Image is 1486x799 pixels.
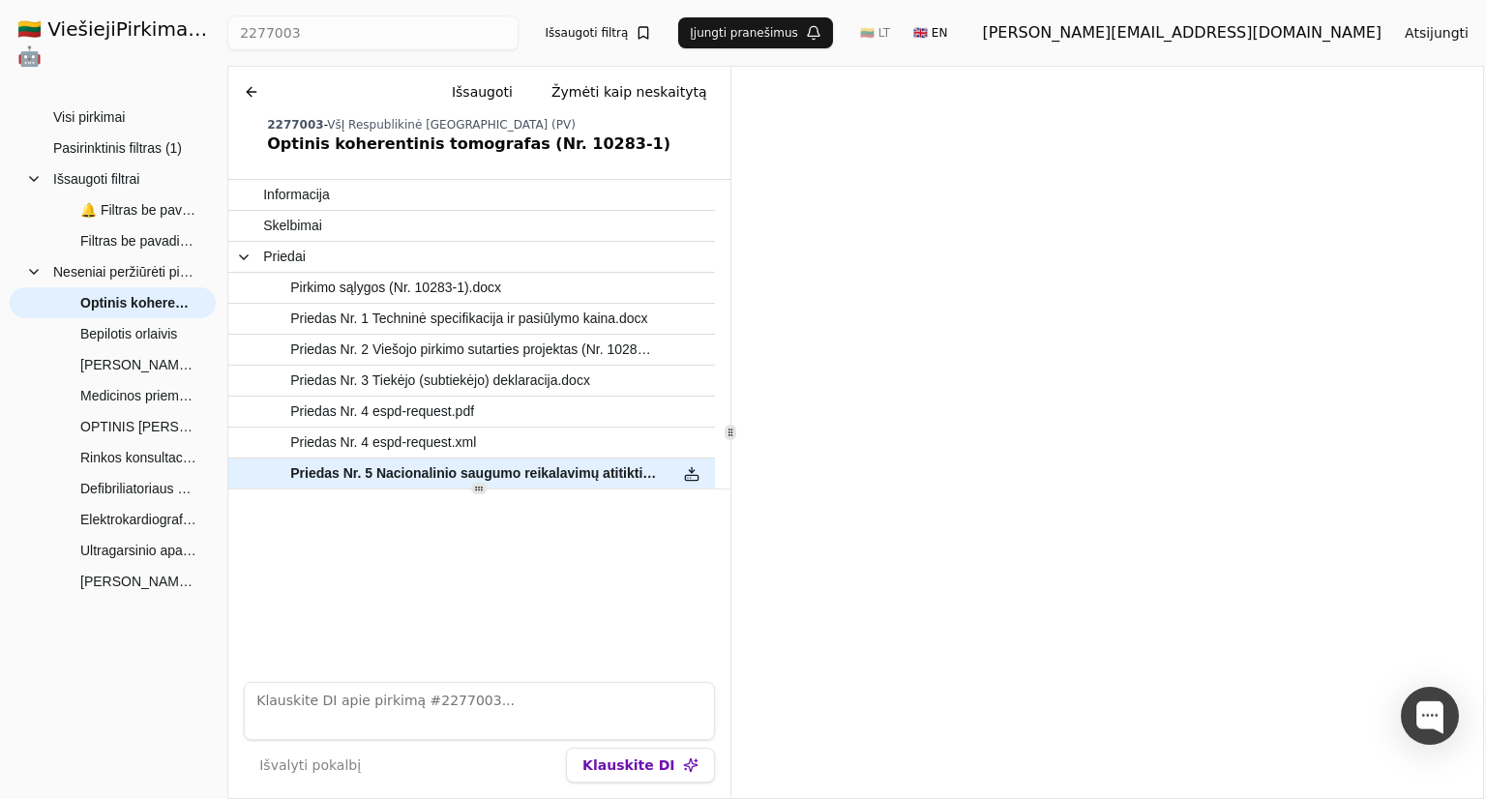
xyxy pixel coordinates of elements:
[80,412,196,441] span: OPTINIS [PERSON_NAME] (Atviras konkursas)
[566,748,714,783] button: Klauskite DI
[327,118,576,132] span: VšĮ Respublikinė [GEOGRAPHIC_DATA] (PV)
[290,398,474,426] span: Priedas Nr. 4 espd-request.pdf
[267,117,722,133] div: -
[263,181,329,209] span: Informacija
[193,17,223,41] strong: .AI
[290,367,590,395] span: Priedas Nr. 3 Tiekėjo (subtiekėjo) deklaracija.docx
[678,17,833,48] button: Įjungti pranešimus
[436,74,528,109] button: Išsaugoti
[80,567,196,596] span: [PERSON_NAME] konsultacija dėl ultragarsinio aparato daviklio pirkimo
[80,536,196,565] span: Ultragarsinio aparto daviklio pirkimas, supaprastintas pirkimas
[290,336,658,364] span: Priedas Nr. 2 Viešojo pirkimo sutarties projektas (Nr. 10283-1).docx
[902,17,959,48] button: 🇬🇧 EN
[80,474,196,503] span: Defibriliatoriaus pirkimas
[53,257,196,286] span: Neseniai peržiūrėti pirkimai
[80,381,196,410] span: Medicinos priemonės (Skelbiama apklausa)
[80,350,196,379] span: [PERSON_NAME] konsultacija dėl medicininės įrangos (fundus kameros)
[80,288,196,317] span: Optinis koherentinis tomografas (Nr. 10283-1)
[263,243,306,271] span: Priedai
[534,17,664,48] button: Išsaugoti filtrą
[227,15,518,50] input: Greita paieška...
[53,133,182,163] span: Pasirinktinis filtras (1)
[80,443,196,472] span: Rinkos konsultacija dėl Fizioterapijos ir medicinos įrangos
[80,226,196,255] span: Filtras be pavadinimo
[290,274,501,302] span: Pirkimo sąlygos (Nr. 10283-1).docx
[263,212,322,240] span: Skelbimai
[1389,15,1484,50] button: Atsijungti
[80,195,196,224] span: 🔔 Filtras be pavadinimo
[267,133,722,156] div: Optinis koherentinis tomografas (Nr. 10283-1)
[536,74,723,109] button: Žymėti kaip neskaitytą
[267,118,323,132] span: 2277003
[53,164,139,193] span: Išsaugoti filtrai
[290,459,658,488] span: Priedas Nr. 5 Nacionalinio saugumo reikalavimų atitikties deklaracija.docx
[290,305,647,333] span: Priedas Nr. 1 Techninė specifikacija ir pasiūlymo kaina.docx
[53,103,125,132] span: Visi pirkimai
[290,429,476,457] span: Priedas Nr. 4 espd-request.xml
[80,319,177,348] span: Bepilotis orlaivis
[80,505,196,534] span: Elektrokardiografas (skelbiama apklausa)
[982,21,1382,44] div: [PERSON_NAME][EMAIL_ADDRESS][DOMAIN_NAME]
